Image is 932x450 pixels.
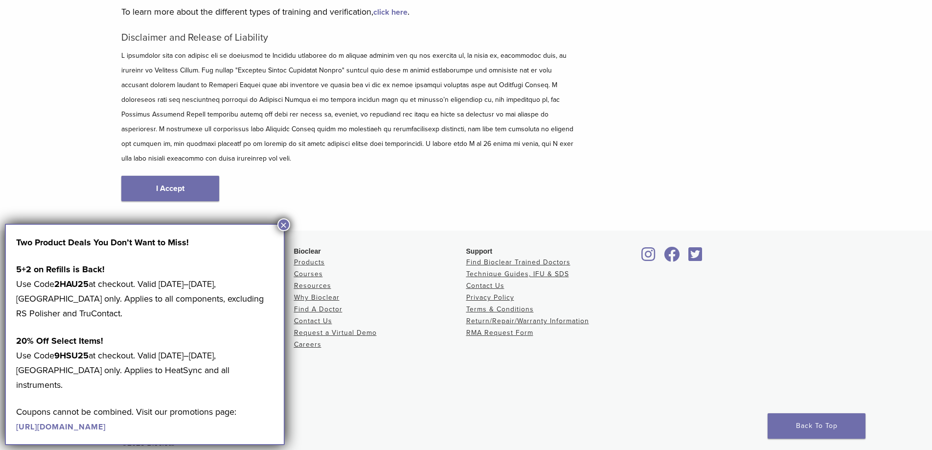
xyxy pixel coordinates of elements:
a: [URL][DOMAIN_NAME] [16,422,106,432]
a: Bioclear [638,253,659,262]
a: Products [294,258,325,266]
a: Technique Guides, IFU & SDS [466,270,569,278]
p: Coupons cannot be combined. Visit our promotions page: [16,404,273,434]
a: Find Bioclear Trained Doctors [466,258,570,266]
a: Bioclear [685,253,706,262]
p: Use Code at checkout. Valid [DATE]–[DATE], [GEOGRAPHIC_DATA] only. Applies to HeatSync and all in... [16,333,273,392]
strong: 2HAU25 [54,279,89,289]
a: Privacy Policy [466,293,514,302]
p: Use Code at checkout. Valid [DATE]–[DATE], [GEOGRAPHIC_DATA] only. Applies to all components, exc... [16,262,273,321]
a: Request a Virtual Demo [294,329,377,337]
strong: Two Product Deals You Don’t Want to Miss! [16,237,189,248]
a: click here [373,7,408,17]
strong: 5+2 on Refills is Back! [16,264,105,275]
a: Return/Repair/Warranty Information [466,317,589,325]
a: Courses [294,270,323,278]
a: I Accept [121,176,219,201]
h5: Disclaimer and Release of Liability [121,32,576,44]
button: Close [277,218,290,231]
a: Why Bioclear [294,293,340,302]
a: RMA Request Form [466,329,533,337]
span: Support [466,247,493,255]
p: To learn more about the different types of training and verification, . [121,4,576,19]
a: Careers [294,340,321,349]
a: Back To Top [768,413,865,439]
a: Terms & Conditions [466,305,534,313]
a: Find A Doctor [294,305,342,313]
div: ©2025 Bioclear [122,437,811,449]
strong: 9HSU25 [54,350,89,361]
strong: 20% Off Select Items! [16,335,103,346]
p: L ipsumdolor sita con adipisc eli se doeiusmod te Incididu utlaboree do m aliquae adminim ven qu ... [121,48,576,166]
a: Contact Us [294,317,332,325]
a: Bioclear [661,253,683,262]
a: Contact Us [466,282,504,290]
span: Bioclear [294,247,321,255]
a: Resources [294,282,331,290]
